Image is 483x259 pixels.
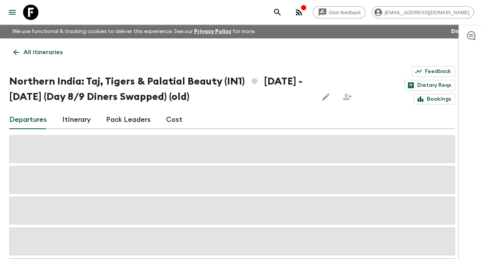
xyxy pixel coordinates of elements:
a: Give feedback [313,6,365,18]
a: Departures [9,111,47,129]
a: Bookings [414,94,455,105]
span: [EMAIL_ADDRESS][DOMAIN_NAME] [380,10,473,15]
a: All itineraries [9,45,67,60]
span: Give feedback [325,10,365,15]
span: Share this itinerary [340,89,355,105]
h1: Northern India: Taj, Tigers & Palatial Beauty (IN1) [DATE] - [DATE] (Day 8/9 Diners Swapped) (old) [9,74,312,105]
div: [EMAIL_ADDRESS][DOMAIN_NAME] [372,6,474,18]
button: search adventures [270,5,285,20]
p: We use functional & tracking cookies to deliver this experience. See our for more. [9,25,259,38]
a: Itinerary [62,111,91,129]
a: Pack Leaders [106,111,151,129]
p: All itineraries [23,48,63,57]
a: Dietary Reqs [404,80,455,91]
button: menu [5,5,20,20]
a: Privacy Policy [194,29,231,34]
a: Cost [166,111,183,129]
button: Dismiss [449,26,474,37]
a: Feedback [412,66,455,77]
button: Edit this itinerary [318,89,334,105]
